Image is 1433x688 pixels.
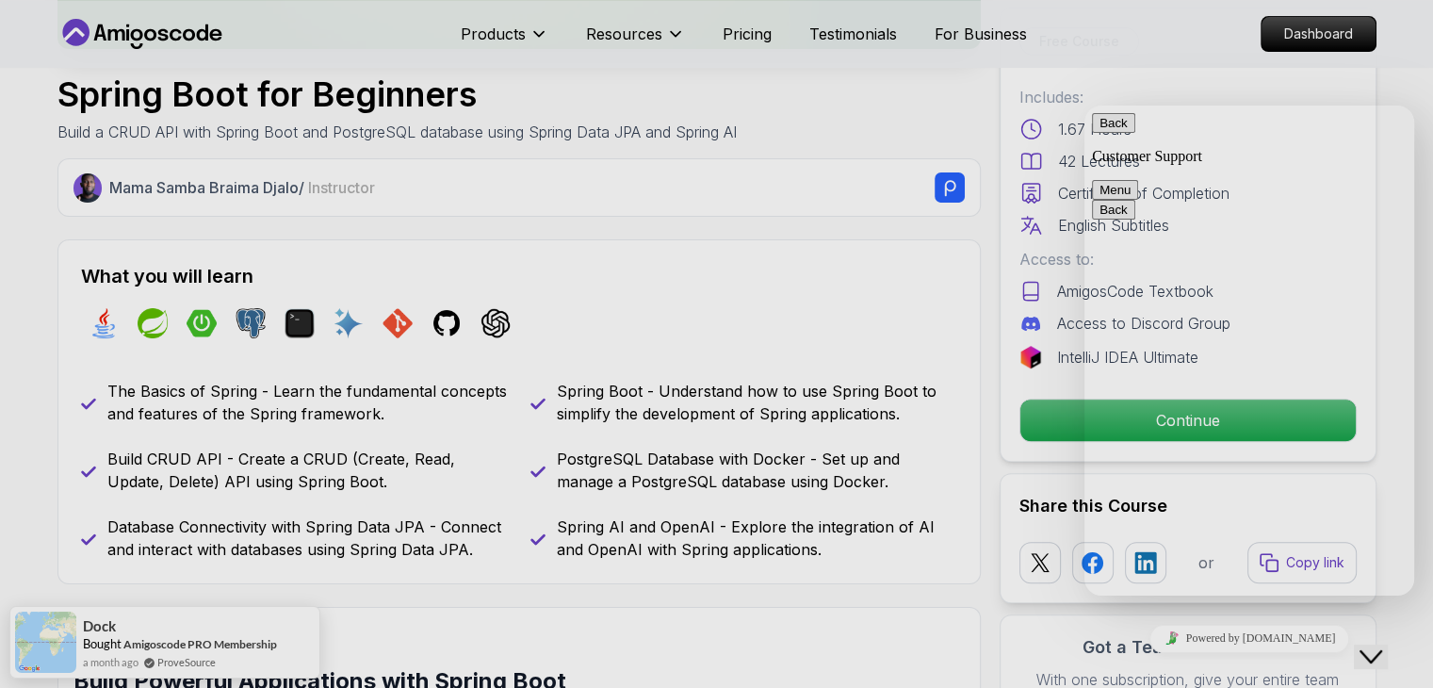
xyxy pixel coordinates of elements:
[1261,16,1376,52] a: Dashboard
[73,173,103,203] img: Nelson Djalo
[1057,346,1198,369] p: IntelliJ IDEA Ultimate
[1019,399,1357,442] button: Continue
[123,637,277,651] a: Amigoscode PRO Membership
[1019,634,1357,661] h3: Got a Team of 5 or More?
[1058,182,1229,205] p: Certificate of Completion
[1084,617,1414,660] iframe: chat widget
[308,178,375,197] span: Instructor
[83,654,138,670] span: a month ago
[461,23,548,60] button: Products
[157,654,216,670] a: ProveSource
[809,23,897,45] a: Testimonials
[81,263,957,289] h2: What you will learn
[557,448,957,493] p: PostgreSQL Database with Docker - Set up and manage a PostgreSQL database using Docker.
[89,308,119,338] img: java logo
[107,516,508,561] p: Database Connectivity with Spring Data JPA - Connect and interact with databases using Spring Dat...
[586,23,662,45] p: Resources
[935,23,1027,45] a: For Business
[138,308,168,338] img: spring logo
[1020,400,1356,441] p: Continue
[723,23,772,45] a: Pricing
[15,612,76,673] img: provesource social proof notification image
[586,23,685,60] button: Resources
[1084,106,1414,596] iframe: chat widget
[1058,214,1169,237] p: English Subtitles
[1019,493,1357,519] h2: Share this Course
[557,516,957,561] p: Spring AI and OpenAI - Explore the integration of AI and OpenAI with Spring applications.
[83,636,122,651] span: Bought
[461,23,526,45] p: Products
[1057,312,1230,335] p: Access to Discord Group
[480,308,511,338] img: chatgpt logo
[107,380,508,425] p: The Basics of Spring - Learn the fundamental concepts and features of the Spring framework.
[1057,280,1213,303] p: AmigosCode Textbook
[1019,86,1357,108] p: Includes:
[1019,248,1357,270] p: Access to:
[1262,17,1376,51] p: Dashboard
[236,308,266,338] img: postgres logo
[1058,118,1132,140] p: 1.67 Hours
[1354,613,1414,669] iframe: chat widget
[83,618,116,634] span: Dock
[107,448,508,493] p: Build CRUD API - Create a CRUD (Create, Read, Update, Delete) API using Spring Boot.
[57,75,737,113] h1: Spring Boot for Beginners
[383,308,413,338] img: git logo
[109,176,375,199] p: Mama Samba Braima Djalo /
[557,380,957,425] p: Spring Boot - Understand how to use Spring Boot to simplify the development of Spring applications.
[285,308,315,338] img: terminal logo
[1019,346,1042,369] img: jetbrains logo
[432,308,462,338] img: github logo
[57,121,737,143] p: Build a CRUD API with Spring Boot and PostgreSQL database using Spring Data JPA and Spring AI
[334,308,364,338] img: ai logo
[1058,150,1140,172] p: 42 Lectures
[187,308,217,338] img: spring-boot logo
